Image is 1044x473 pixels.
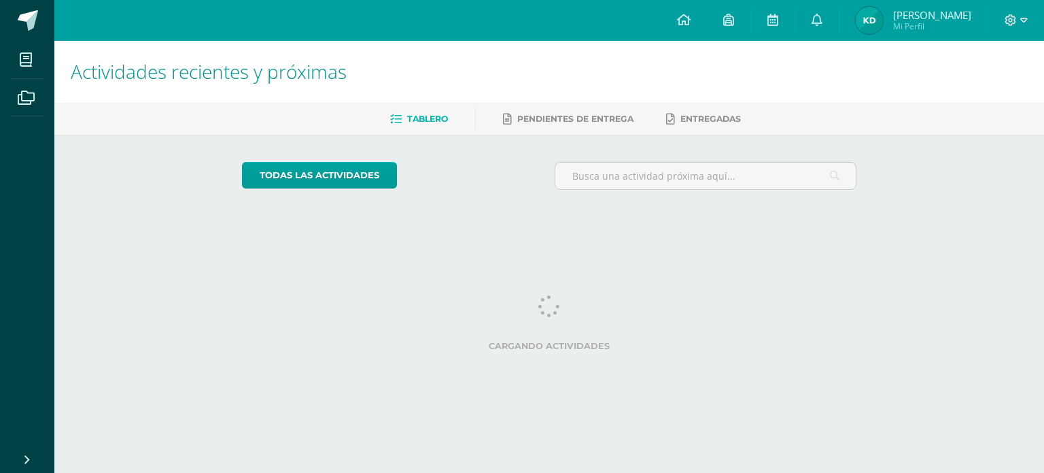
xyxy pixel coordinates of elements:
[680,114,741,124] span: Entregadas
[503,108,633,130] a: Pendientes de entrega
[242,162,397,189] a: todas las Actividades
[242,341,857,351] label: Cargando actividades
[555,163,856,189] input: Busca una actividad próxima aquí...
[893,8,971,22] span: [PERSON_NAME]
[407,114,448,124] span: Tablero
[390,108,448,130] a: Tablero
[856,7,883,34] img: 4b70fde962b89395a610c1d11ccac60f.png
[517,114,633,124] span: Pendientes de entrega
[666,108,741,130] a: Entregadas
[71,59,347,84] span: Actividades recientes y próximas
[893,20,971,32] span: Mi Perfil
